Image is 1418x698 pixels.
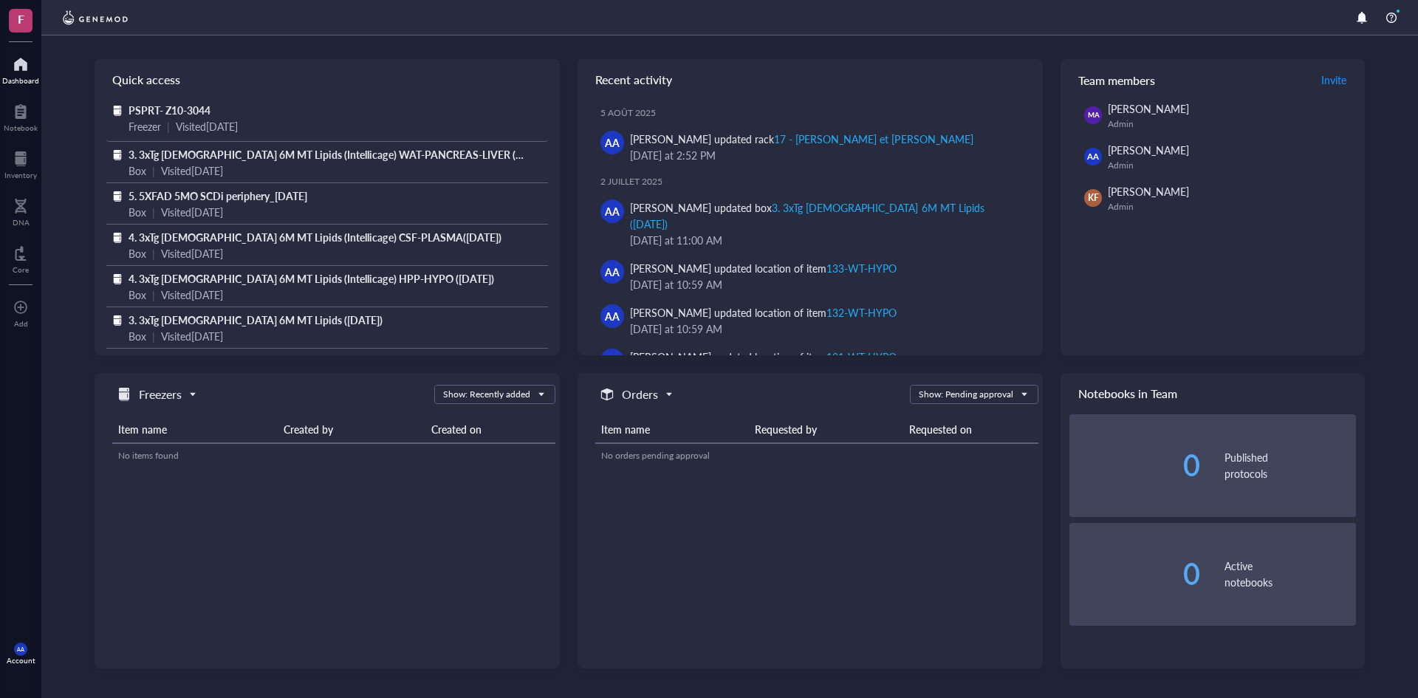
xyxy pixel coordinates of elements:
[1069,559,1201,589] div: 0
[152,204,155,220] div: |
[13,242,29,274] a: Core
[1321,68,1347,92] button: Invite
[630,304,897,321] div: [PERSON_NAME] updated location of item
[161,245,223,261] div: Visited [DATE]
[1061,59,1365,100] div: Team members
[152,162,155,179] div: |
[17,646,24,653] span: AA
[1087,151,1098,163] span: AA
[425,416,555,443] th: Created on
[129,204,146,220] div: Box
[129,287,146,303] div: Box
[1108,160,1350,171] div: Admin
[600,107,1031,119] div: 5 août 2025
[129,312,383,327] span: 3. 3xTg [DEMOGRAPHIC_DATA] 6M MT Lipids ([DATE])
[95,59,560,100] div: Quick access
[152,328,155,344] div: |
[4,123,38,132] div: Notebook
[18,10,24,28] span: F
[589,194,1031,254] a: AA[PERSON_NAME] updated box3. 3xTg [DEMOGRAPHIC_DATA] 6M MT Lipids ([DATE])[DATE] at 11:00 AM
[1321,72,1346,87] span: Invite
[2,52,39,85] a: Dashboard
[1088,191,1099,205] span: KF
[600,176,1031,188] div: 2 juillet 2025
[630,232,1019,248] div: [DATE] at 11:00 AM
[630,276,1019,292] div: [DATE] at 10:59 AM
[903,416,1038,443] th: Requested on
[118,449,549,462] div: No items found
[4,171,37,179] div: Inventory
[1108,184,1189,199] span: [PERSON_NAME]
[919,388,1013,401] div: Show: Pending approval
[139,386,182,403] h5: Freezers
[152,287,155,303] div: |
[630,260,897,276] div: [PERSON_NAME] updated location of item
[161,328,223,344] div: Visited [DATE]
[7,656,35,665] div: Account
[129,162,146,179] div: Box
[13,194,30,227] a: DNA
[1069,451,1201,480] div: 0
[2,76,39,85] div: Dashboard
[605,203,620,219] span: AA
[129,147,551,162] span: 3. 3xTg [DEMOGRAPHIC_DATA] 6M MT Lipids (Intellicage) WAT-PANCREAS-LIVER ([DATE])
[167,118,170,134] div: |
[129,245,146,261] div: Box
[589,125,1031,169] a: AA[PERSON_NAME] updated rack17 - [PERSON_NAME] et [PERSON_NAME][DATE] at 2:52 PM
[152,245,155,261] div: |
[112,416,278,443] th: Item name
[749,416,902,443] th: Requested by
[826,305,897,320] div: 132-WT-HYPO
[826,261,897,276] div: 133-WT-HYPO
[1108,118,1350,130] div: Admin
[443,388,530,401] div: Show: Recently added
[589,254,1031,298] a: AA[PERSON_NAME] updated location of item133-WT-HYPO[DATE] at 10:59 AM
[13,218,30,227] div: DNA
[1225,558,1356,590] div: Active notebooks
[13,265,29,274] div: Core
[1108,143,1189,157] span: [PERSON_NAME]
[589,298,1031,343] a: AA[PERSON_NAME] updated location of item132-WT-HYPO[DATE] at 10:59 AM
[630,321,1019,337] div: [DATE] at 10:59 AM
[774,131,973,146] div: 17 - [PERSON_NAME] et [PERSON_NAME]
[4,147,37,179] a: Inventory
[630,147,1019,163] div: [DATE] at 2:52 PM
[601,449,1032,462] div: No orders pending approval
[161,204,223,220] div: Visited [DATE]
[161,162,223,179] div: Visited [DATE]
[1225,449,1356,482] div: Published protocols
[1087,110,1098,120] span: MA
[595,416,749,443] th: Item name
[161,287,223,303] div: Visited [DATE]
[1061,373,1365,414] div: Notebooks in Team
[176,118,238,134] div: Visited [DATE]
[622,386,658,403] h5: Orders
[129,188,307,203] span: 5. 5XFAD 5MO SCDi periphery_[DATE]
[4,100,38,132] a: Notebook
[129,103,210,117] span: PSPRT- Z10-3044
[605,134,620,151] span: AA
[129,328,146,344] div: Box
[14,319,28,328] div: Add
[578,59,1043,100] div: Recent activity
[129,230,501,244] span: 4. 3xTg [DEMOGRAPHIC_DATA] 6M MT Lipids (Intellicage) CSF-PLASMA([DATE])
[605,308,620,324] span: AA
[1108,201,1350,213] div: Admin
[59,9,131,27] img: genemod-logo
[129,271,494,286] span: 4. 3xTg [DEMOGRAPHIC_DATA] 6M MT Lipids (Intellicage) HPP-HYPO ([DATE])
[630,200,984,231] div: 3. 3xTg [DEMOGRAPHIC_DATA] 6M MT Lipids ([DATE])
[129,118,161,134] div: Freezer
[605,264,620,280] span: AA
[1108,101,1189,116] span: [PERSON_NAME]
[630,199,1019,232] div: [PERSON_NAME] updated box
[278,416,425,443] th: Created by
[630,131,973,147] div: [PERSON_NAME] updated rack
